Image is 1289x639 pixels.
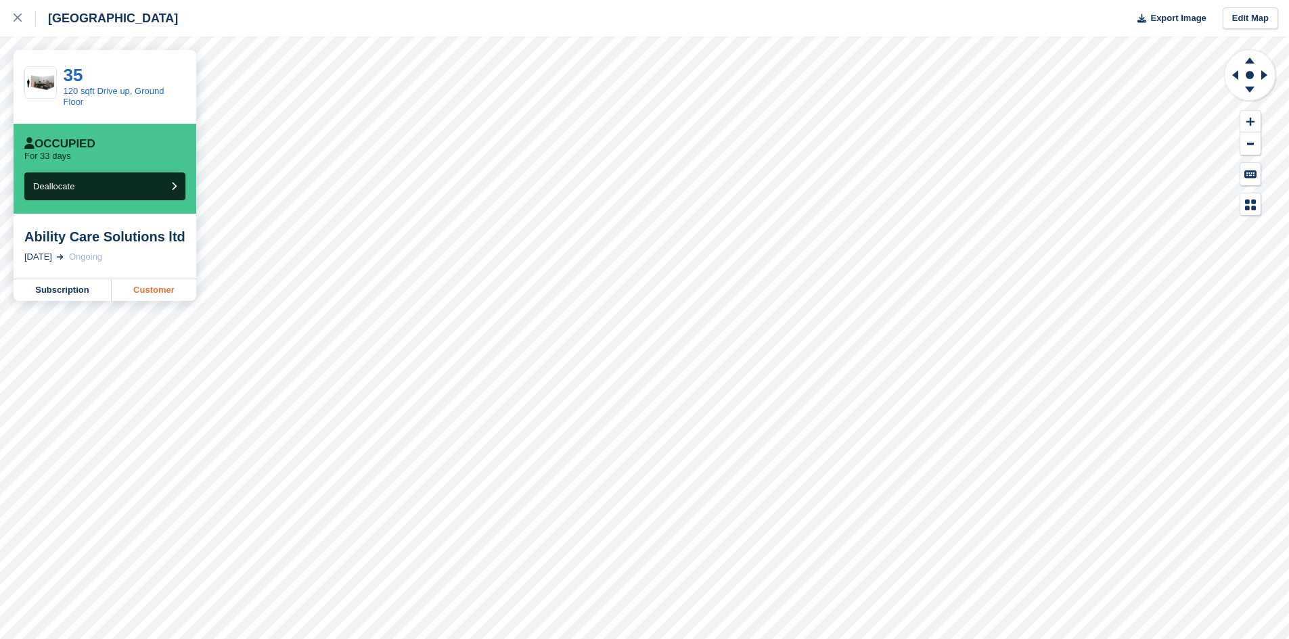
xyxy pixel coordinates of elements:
[24,250,52,264] div: [DATE]
[24,229,185,245] div: Ability Care Solutions ltd
[1223,7,1278,30] a: Edit Map
[1129,7,1206,30] button: Export Image
[24,137,95,151] div: Occupied
[36,10,178,26] div: [GEOGRAPHIC_DATA]
[64,86,164,107] a: 120 sqft Drive up, Ground Floor
[57,254,64,260] img: arrow-right-light-icn-cde0832a797a2874e46488d9cf13f60e5c3a73dbe684e267c42b8395dfbc2abf.svg
[1240,111,1261,133] button: Zoom In
[1240,163,1261,185] button: Keyboard Shortcuts
[24,151,71,162] p: For 33 days
[24,172,185,200] button: Deallocate
[33,181,74,191] span: Deallocate
[14,279,112,301] a: Subscription
[1150,11,1206,25] span: Export Image
[112,279,196,301] a: Customer
[1240,133,1261,156] button: Zoom Out
[64,65,83,85] a: 35
[1240,193,1261,216] button: Map Legend
[25,71,56,94] img: 125-sqft-unit%20-%20no%20dims.jpg
[69,250,102,264] div: Ongoing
